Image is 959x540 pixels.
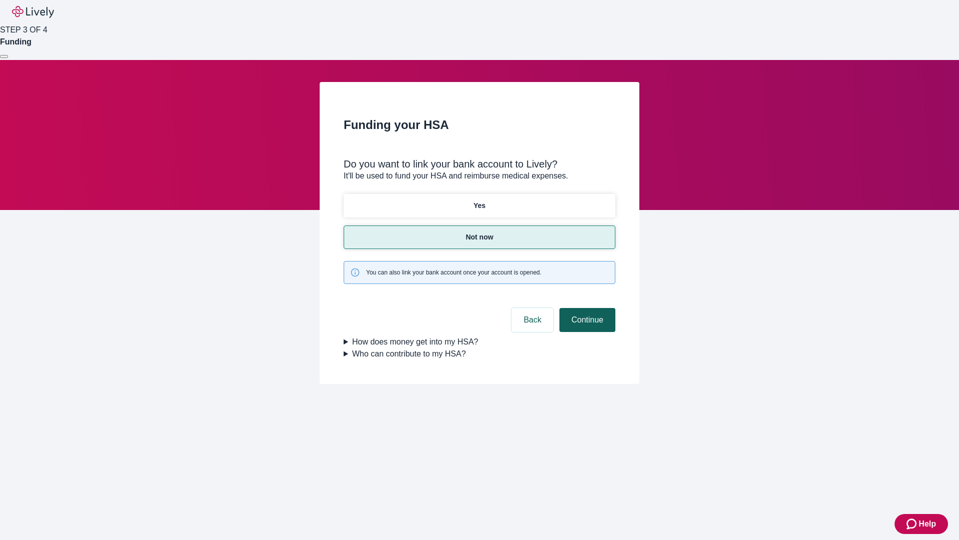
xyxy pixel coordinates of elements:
summary: How does money get into my HSA? [344,336,615,348]
button: Continue [559,308,615,332]
button: Not now [344,225,615,249]
button: Zendesk support iconHelp [895,514,948,534]
p: Not now [466,232,493,242]
h2: Funding your HSA [344,116,615,134]
span: Help [919,518,936,530]
p: Yes [474,200,485,211]
summary: Who can contribute to my HSA? [344,348,615,360]
span: You can also link your bank account once your account is opened. [366,268,541,277]
img: Lively [12,6,54,18]
svg: Zendesk support icon [907,518,919,530]
button: Back [511,308,553,332]
button: Yes [344,194,615,217]
div: Do you want to link your bank account to Lively? [344,158,615,170]
p: It'll be used to fund your HSA and reimburse medical expenses. [344,170,615,182]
